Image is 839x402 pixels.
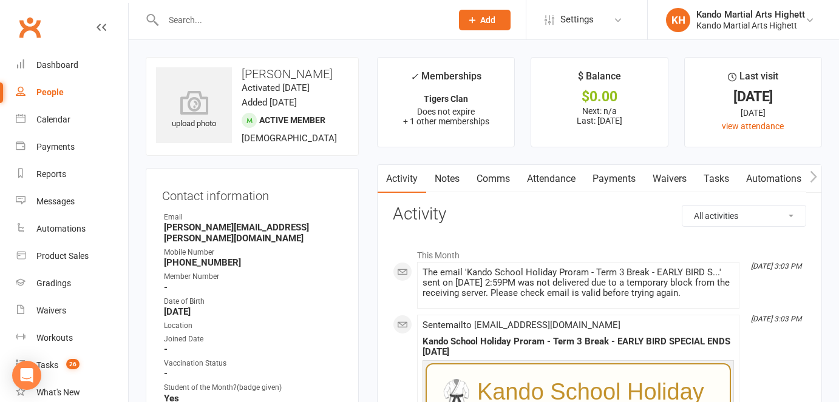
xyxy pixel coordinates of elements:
[164,368,342,379] strong: -
[164,282,342,293] strong: -
[164,344,342,355] strong: -
[242,82,310,93] time: Activated [DATE]
[728,69,778,90] div: Last visit
[164,271,342,283] div: Member Number
[578,69,621,90] div: $ Balance
[16,188,128,215] a: Messages
[410,69,481,91] div: Memberships
[468,165,518,193] a: Comms
[644,165,695,193] a: Waivers
[738,165,810,193] a: Automations
[164,247,342,258] div: Mobile Number
[16,133,128,161] a: Payments
[16,270,128,297] a: Gradings
[423,267,734,298] div: The email 'Kando School Holiday Proram - Term 3 Break - EARLY BIRD S...' sent on [DATE] 2:59PM wa...
[16,352,128,379] a: Tasks 26
[696,106,810,119] div: [DATE]
[156,90,232,130] div: upload photo
[164,358,342,369] div: Vaccination Status
[15,12,45,42] a: Clubworx
[16,52,128,79] a: Dashboard
[164,382,342,394] div: Student of the Month?(badge given)
[156,67,348,81] h3: [PERSON_NAME]
[459,10,511,30] button: Add
[560,6,594,33] span: Settings
[16,161,128,188] a: Reports
[16,243,128,270] a: Product Sales
[36,142,75,152] div: Payments
[164,257,342,268] strong: [PHONE_NUMBER]
[36,224,86,233] div: Automations
[164,306,342,317] strong: [DATE]
[160,12,443,28] input: Search...
[696,90,810,103] div: [DATE]
[36,360,58,370] div: Tasks
[16,106,128,133] a: Calendar
[164,320,342,332] div: Location
[36,87,64,97] div: People
[16,324,128,352] a: Workouts
[36,196,75,206] div: Messages
[424,94,468,104] strong: Tigers Clan
[410,71,418,82] i: ✓
[480,15,495,25] span: Add
[164,296,342,307] div: Date of Birth
[378,165,426,193] a: Activity
[542,90,657,103] div: $0.00
[584,165,644,193] a: Payments
[393,205,806,224] h3: Activity
[16,215,128,243] a: Automations
[36,387,80,397] div: What's New
[403,116,489,126] span: + 1 other memberships
[423,337,734,357] div: Kando School Holiday Proram - Term 3 Break - EARLY BIRD SPECIAL ENDS [DATE]
[66,359,80,369] span: 26
[751,262,801,270] i: [DATE] 3:03 PM
[426,165,468,193] a: Notes
[666,8,690,32] div: KH
[162,184,342,203] h3: Contact information
[16,297,128,324] a: Waivers
[36,60,78,70] div: Dashboard
[36,306,66,315] div: Waivers
[36,115,70,124] div: Calendar
[242,97,297,108] time: Added [DATE]
[36,278,71,288] div: Gradings
[518,165,584,193] a: Attendance
[164,333,342,345] div: Joined Date
[423,320,620,330] span: Sent email to [EMAIL_ADDRESS][DOMAIN_NAME]
[12,361,41,390] div: Open Intercom Messenger
[36,251,89,261] div: Product Sales
[542,106,657,126] p: Next: n/a Last: [DATE]
[417,107,475,116] span: Does not expire
[722,121,784,131] a: view attendance
[393,243,806,262] li: This Month
[242,133,337,144] span: [DEMOGRAPHIC_DATA]
[36,333,73,343] div: Workouts
[696,9,805,20] div: Kando Martial Arts Highett
[164,212,342,223] div: Email
[696,20,805,31] div: Kando Martial Arts Highett
[16,79,128,106] a: People
[695,165,738,193] a: Tasks
[259,115,325,125] span: Active member
[36,169,66,179] div: Reports
[751,315,801,323] i: [DATE] 3:03 PM
[164,222,342,244] strong: [PERSON_NAME][EMAIL_ADDRESS][PERSON_NAME][DOMAIN_NAME]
